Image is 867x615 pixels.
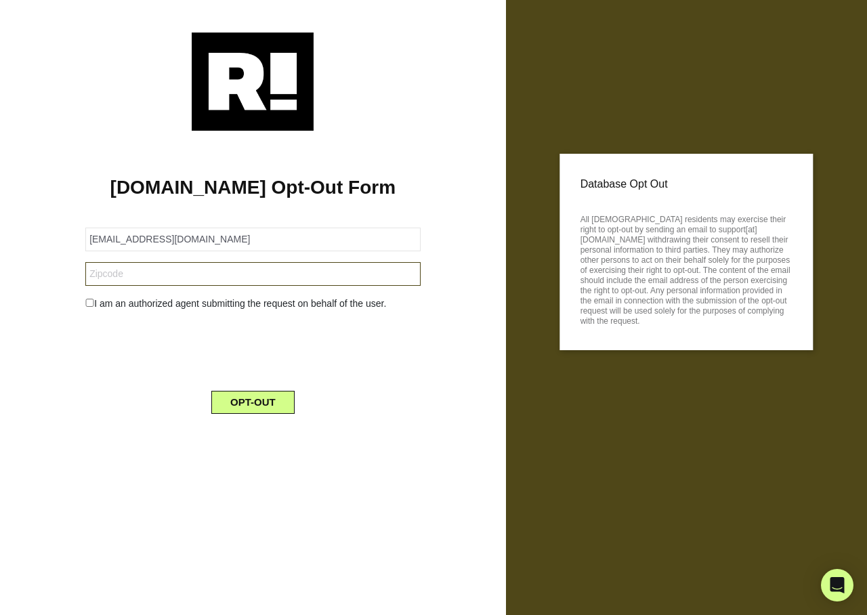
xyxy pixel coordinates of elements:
[85,228,420,251] input: Email Address
[211,391,295,414] button: OPT-OUT
[580,211,792,326] p: All [DEMOGRAPHIC_DATA] residents may exercise their right to opt-out by sending an email to suppo...
[821,569,853,601] div: Open Intercom Messenger
[580,174,792,194] p: Database Opt Out
[192,33,314,131] img: Retention.com
[20,176,486,199] h1: [DOMAIN_NAME] Opt-Out Form
[150,322,356,375] iframe: reCAPTCHA
[75,297,430,311] div: I am an authorized agent submitting the request on behalf of the user.
[85,262,420,286] input: Zipcode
